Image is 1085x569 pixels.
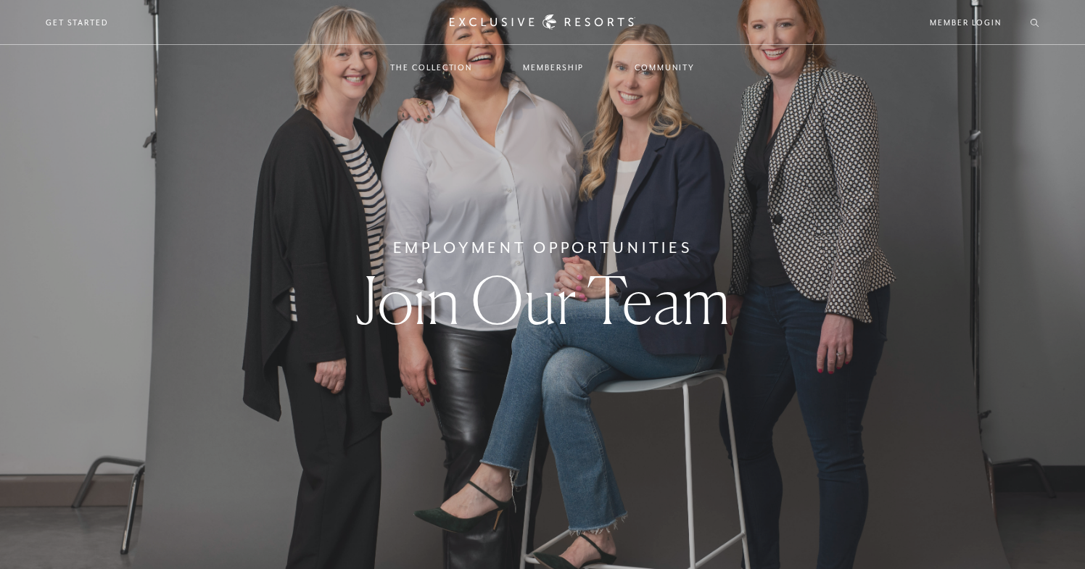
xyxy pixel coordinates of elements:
a: Membership [508,46,598,88]
a: Get Started [46,16,109,29]
h6: Employment Opportunities [393,236,693,259]
a: The Collection [376,46,487,88]
h1: Join Our Team [355,267,730,333]
a: Member Login [930,16,1002,29]
a: Community [620,46,709,88]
